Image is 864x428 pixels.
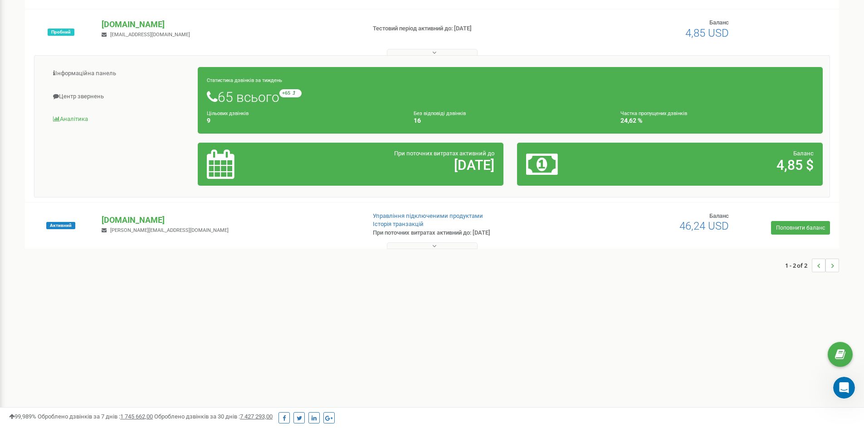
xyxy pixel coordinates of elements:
span: 4,85 USD [685,27,729,39]
span: Баланс [709,212,729,219]
h1: 65 всього [207,89,814,105]
span: Оброблено дзвінків за 30 днів : [154,413,273,420]
p: [DOMAIN_NAME] [102,214,358,226]
a: Аналiтика [41,108,198,130]
a: Поповнити баланс [771,221,830,235]
small: Частка пропущених дзвінків [620,111,687,116]
h2: 4,85 $ [626,158,814,173]
small: +65 [279,89,302,97]
span: 1 - 2 of 2 [785,259,812,272]
span: Баланс [793,150,814,157]
small: Цільових дзвінків [207,111,249,116]
span: Баланс [709,19,729,26]
h2: [DATE] [307,158,494,173]
p: [DOMAIN_NAME] [102,19,358,30]
p: При поточних витратах активний до: [DATE] [373,229,561,237]
span: Пробний [48,29,74,36]
a: Історія транзакцій [373,221,424,227]
a: Управління підключеними продуктами [373,212,483,219]
a: Інформаційна панель [41,63,198,85]
span: [PERSON_NAME][EMAIL_ADDRESS][DOMAIN_NAME] [110,227,229,233]
span: При поточних витратах активний до [394,150,494,157]
u: 1 745 662,00 [120,413,153,420]
u: 7 427 293,00 [240,413,273,420]
span: 46,24 USD [679,220,729,232]
small: Статистика дзвінків за тиждень [207,77,282,83]
nav: ... [785,250,839,281]
p: Тестовий період активний до: [DATE] [373,24,561,33]
span: Активний [46,222,75,229]
span: Оброблено дзвінків за 7 днів : [38,413,153,420]
span: [EMAIL_ADDRESS][DOMAIN_NAME] [110,32,190,38]
iframe: Intercom live chat [833,377,855,399]
h4: 24,62 % [620,117,814,124]
a: Центр звернень [41,86,198,108]
h4: 16 [414,117,607,124]
small: Без відповіді дзвінків [414,111,466,116]
h4: 9 [207,117,400,124]
span: 99,989% [9,413,36,420]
